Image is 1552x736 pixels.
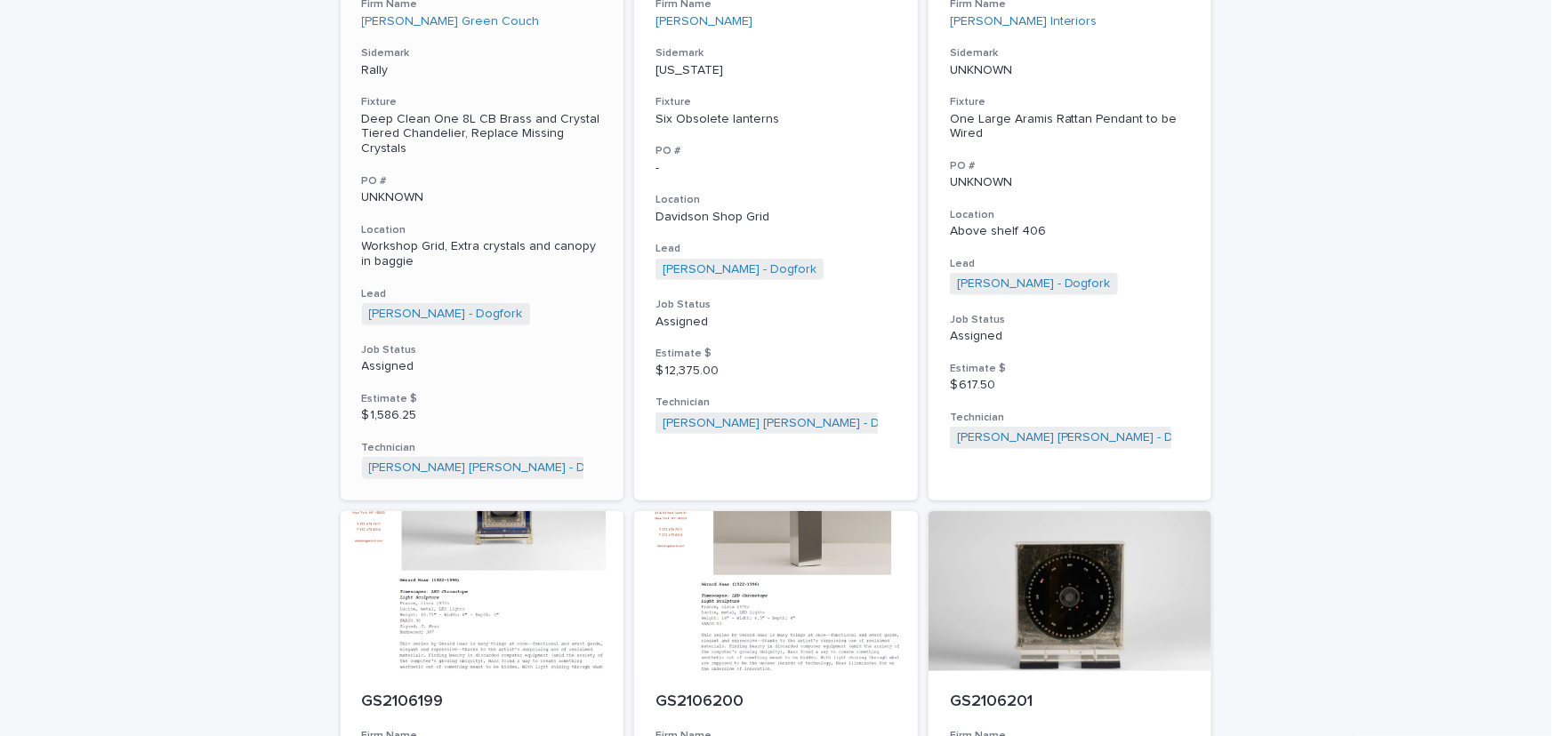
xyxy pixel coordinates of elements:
a: [PERSON_NAME] [655,14,752,29]
a: [PERSON_NAME] - Dogfork [957,276,1111,292]
a: [PERSON_NAME] - Dogfork [663,262,816,277]
div: One Large Aramis Rattan Pendant to be Wired [950,112,1191,142]
p: Workshop Grid, Extra crystals and canopy in baggie [362,239,603,269]
p: UNKNOWN [950,175,1191,190]
p: GS2106200 [655,692,897,712]
div: Deep Clean One 8L CB Brass and Crystal Tiered Chandelier, Replace Missing Crystals [362,112,603,156]
p: Rally [362,63,603,78]
h3: Technician [362,441,603,455]
h3: Job Status [362,343,603,357]
h3: Estimate $ [655,347,897,361]
p: Assigned [950,329,1191,344]
p: UNKNOWN [362,190,603,205]
p: GS2106199 [362,692,603,712]
h3: Sidemark [950,46,1191,60]
h3: Estimate $ [950,362,1191,376]
h3: Location [950,208,1191,222]
a: [PERSON_NAME] Green Couch [362,14,540,29]
h3: Fixture [362,95,603,109]
p: [US_STATE] [655,63,897,78]
h3: PO # [655,144,897,158]
p: Davidson Shop Grid [655,210,897,225]
p: $ 12,375.00 [655,364,897,379]
a: [PERSON_NAME] Interiors [950,14,1098,29]
a: [PERSON_NAME] [PERSON_NAME] - Dogfork - Technician [663,416,988,431]
h3: Estimate $ [362,392,603,406]
h3: Lead [950,257,1191,271]
h3: Fixture [950,95,1191,109]
h3: PO # [950,159,1191,173]
a: [PERSON_NAME] - Dogfork [369,307,523,322]
h3: Job Status [655,298,897,312]
h3: Lead [655,242,897,256]
a: [PERSON_NAME] [PERSON_NAME] - Dogfork - Technician [957,430,1283,445]
div: Six Obsolete lanterns [655,112,897,127]
p: Assigned [655,315,897,330]
h3: Sidemark [362,46,603,60]
p: UNKNOWN [950,63,1191,78]
p: $ 1,586.25 [362,408,603,423]
h3: PO # [362,174,603,188]
h3: Technician [950,411,1191,425]
p: Above shelf 406 [950,224,1191,239]
h3: Sidemark [655,46,897,60]
p: - [655,161,897,176]
p: $ 617.50 [950,378,1191,393]
h3: Technician [655,396,897,410]
p: Assigned [362,359,603,374]
h3: Lead [362,287,603,301]
a: [PERSON_NAME] [PERSON_NAME] - Dogfork - Technician [369,460,695,476]
p: GS2106201 [950,692,1191,712]
h3: Job Status [950,313,1191,327]
h3: Location [655,193,897,207]
h3: Fixture [655,95,897,109]
h3: Location [362,223,603,237]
